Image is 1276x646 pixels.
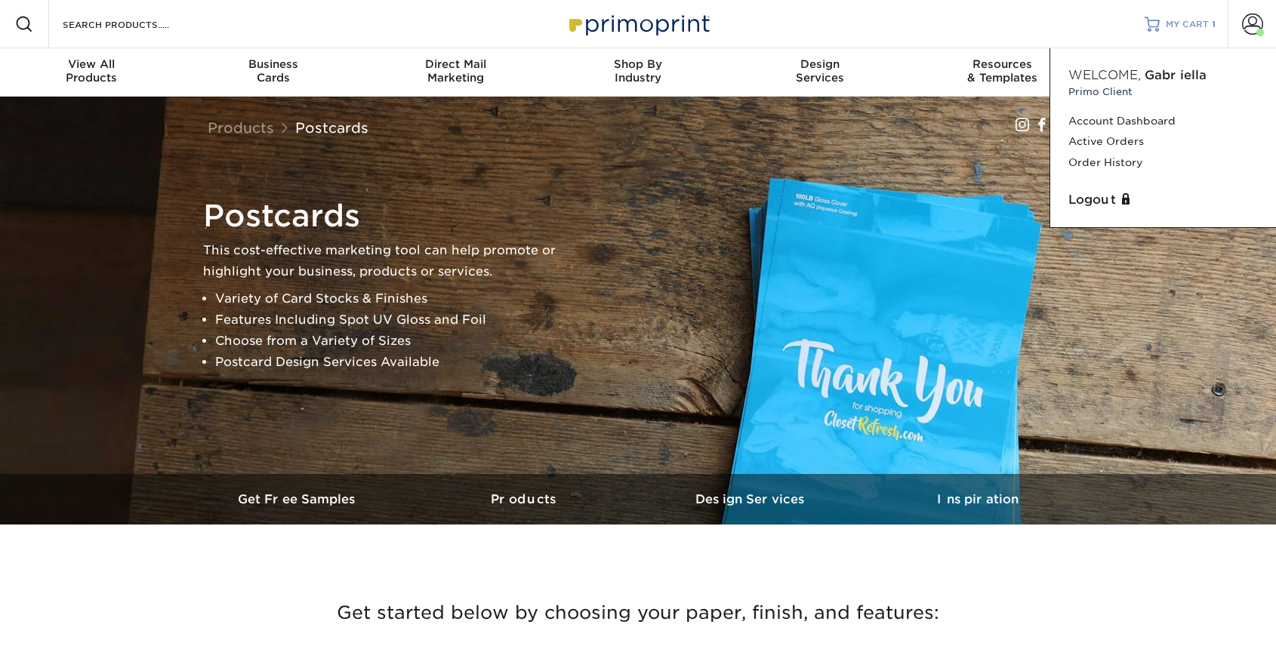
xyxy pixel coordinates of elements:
[1068,191,1258,209] a: Logout
[547,48,729,97] a: Shop ByIndustry
[1212,19,1216,29] span: 1
[208,119,274,136] a: Products
[295,119,368,136] a: Postcards
[185,492,411,506] h3: Get Free Samples
[562,8,714,40] img: Primoprint
[638,474,865,524] a: Design Services
[1166,18,1209,31] span: MY CART
[182,48,364,97] a: BusinessCards
[61,15,208,33] input: SEARCH PRODUCTS.....
[203,198,581,234] h1: Postcards
[411,492,638,506] h3: Products
[547,57,729,85] div: Industry
[215,331,581,352] li: Choose from a Variety of Sizes
[215,309,581,331] li: Features Including Spot UV Gloss and Foil
[203,240,581,282] p: This cost-effective marketing tool can help promote or highlight your business, products or servi...
[182,57,364,85] div: Cards
[1068,152,1258,173] a: Order History
[865,492,1091,506] h3: Inspiration
[365,48,547,97] a: Direct MailMarketing
[911,57,1093,85] div: & Templates
[865,474,1091,524] a: Inspiration
[1068,68,1141,82] span: Welcome,
[215,352,581,373] li: Postcard Design Services Available
[729,57,911,85] div: Services
[1068,111,1258,131] a: Account Dashboard
[547,57,729,71] span: Shop By
[911,57,1093,71] span: Resources
[911,48,1093,97] a: Resources& Templates
[729,57,911,71] span: Design
[365,57,547,85] div: Marketing
[638,492,865,506] h3: Design Services
[182,57,364,71] span: Business
[411,474,638,524] a: Products
[729,48,911,97] a: DesignServices
[215,288,581,309] li: Variety of Card Stocks & Finishes
[1068,85,1258,99] small: Primo Client
[365,57,547,71] span: Direct Mail
[185,474,411,524] a: Get Free Samples
[1068,131,1258,152] a: Active Orders
[1145,68,1207,82] span: Gabriella
[4,600,128,641] iframe: Google Customer Reviews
